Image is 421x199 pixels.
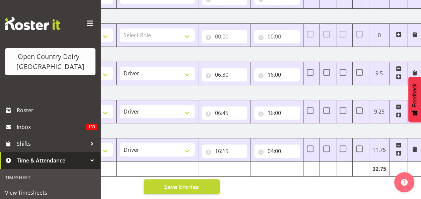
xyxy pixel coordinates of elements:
[254,106,300,120] input: Click to select...
[164,182,199,191] span: Save Entries
[401,179,408,186] img: help-xxl-2.png
[369,100,390,123] td: 9.25
[12,52,89,72] div: Open Country Dairy - [GEOGRAPHIC_DATA]
[202,68,247,81] input: Click to select...
[202,144,247,158] input: Click to select...
[2,171,99,184] div: Timesheet
[5,188,95,198] span: View Timesheets
[369,62,390,85] td: 9.5
[17,105,97,115] span: Roster
[412,83,418,107] span: Feedback
[254,144,300,158] input: Click to select...
[86,124,97,130] span: 133
[17,139,87,149] span: Shifts
[369,161,390,177] td: 32.75
[202,106,247,120] input: Click to select...
[254,68,300,81] input: Click to select...
[144,179,220,194] button: Save Entries
[17,155,87,165] span: Time & Attendance
[17,122,86,132] span: Inbox
[369,24,390,47] td: 0
[369,138,390,161] td: 11.75
[408,77,421,122] button: Feedback - Show survey
[5,17,60,30] img: Rosterit website logo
